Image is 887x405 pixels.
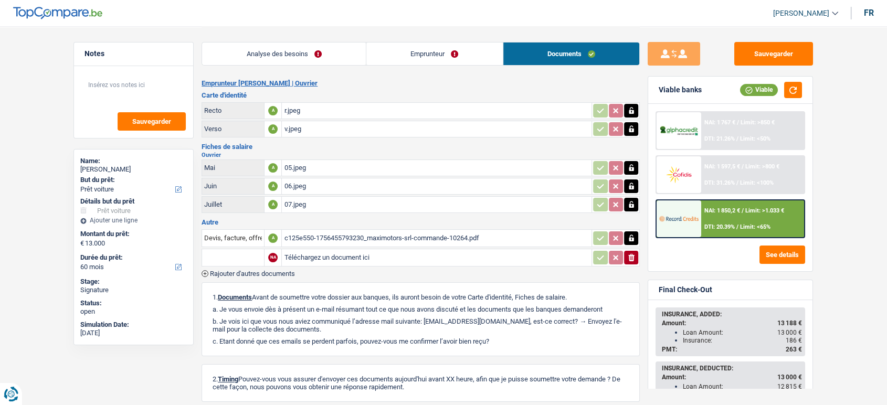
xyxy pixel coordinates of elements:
[777,383,802,390] span: 12 815 €
[662,374,802,381] div: Amount:
[204,164,262,172] div: Mai
[662,311,802,318] div: INSURANCE, ADDED:
[662,346,802,353] div: PMT:
[213,317,629,333] p: b. Je vois ici que vous nous aviez communiqué l’adresse mail suivante: [EMAIL_ADDRESS][DOMAIN_NA...
[204,106,262,114] div: Recto
[745,163,779,170] span: Limit: >800 €
[202,79,640,88] h2: Emprunteur [PERSON_NAME] | Ouvrier
[80,176,185,184] label: But du prêt:
[80,253,185,262] label: Durée du prêt:
[80,197,187,206] div: Détails but du prêt
[13,7,102,19] img: TopCompare Logo
[740,223,770,230] span: Limit: <65%
[80,157,187,165] div: Name:
[704,163,740,170] span: NAI: 1 597,5 €
[213,293,629,301] p: 1. Avant de soumettre votre dossier aux banques, ils auront besoin de votre Carte d'identité, Fic...
[683,329,802,336] div: Loan Amount:
[204,125,262,133] div: Verso
[740,179,774,186] span: Limit: <100%
[786,346,802,353] span: 263 €
[864,8,874,18] div: fr
[80,299,187,307] div: Status:
[132,118,171,125] span: Sauvegarder
[268,253,278,262] div: NA
[202,152,640,158] h2: Ouvrier
[734,42,813,66] button: Sauvegarder
[659,285,712,294] div: Final Check-Out
[268,106,278,115] div: A
[740,84,778,95] div: Viable
[742,207,744,214] span: /
[80,239,84,248] span: €
[740,135,770,142] span: Limit: <50%
[284,197,589,212] div: 07.jpeg
[284,103,589,119] div: r.jpeg
[80,230,185,238] label: Montant du prêt:
[503,42,640,65] a: Documents
[213,337,629,345] p: c. Etant donné que ces emails se perdent parfois, pouvez-vous me confirmer l’avoir bien reçu?
[268,124,278,134] div: A
[659,165,698,184] img: Cofidis
[736,135,738,142] span: /
[80,278,187,286] div: Stage:
[683,383,802,390] div: Loan Amount:
[704,135,735,142] span: DTI: 21.26%
[662,365,802,372] div: INSURANCE, DEDUCTED:
[268,163,278,173] div: A
[659,209,698,228] img: Record Credits
[777,319,802,327] span: 13 188 €
[210,270,295,277] span: Rajouter d'autres documents
[80,321,187,329] div: Simulation Date:
[366,42,503,65] a: Emprunteur
[704,179,735,186] span: DTI: 31.26%
[202,143,640,150] h3: Fiches de salaire
[85,49,183,58] h5: Notes
[284,178,589,194] div: 06.jpeg
[268,233,278,243] div: A
[218,375,238,383] span: Timing
[736,179,738,186] span: /
[683,337,802,344] div: Insurance:
[736,223,738,230] span: /
[80,286,187,294] div: Signature
[204,182,262,190] div: Juin
[284,121,589,137] div: v.jpeg
[202,42,366,65] a: Analyse des besoins
[741,119,775,126] span: Limit: >850 €
[204,200,262,208] div: Juillet
[786,337,802,344] span: 186 €
[742,163,744,170] span: /
[80,165,187,174] div: [PERSON_NAME]
[765,5,838,22] a: [PERSON_NAME]
[284,230,589,246] div: c125e550-1756455793230_maximotors-srl-commande-10264.pdf
[773,9,829,18] span: [PERSON_NAME]
[284,160,589,176] div: 05.jpeg
[777,374,802,381] span: 13 000 €
[662,319,802,327] div: Amount:
[659,86,702,94] div: Viable banks
[202,219,640,226] h3: Autre
[745,207,784,214] span: Limit: >1.033 €
[759,246,805,264] button: See details
[213,305,629,313] p: a. Je vous envoie dès à présent un e-mail résumant tout ce que nous avons discuté et les doc...
[268,200,278,209] div: A
[80,307,187,316] div: open
[704,207,740,214] span: NAI: 1 850,2 €
[659,125,698,137] img: AlphaCredit
[268,182,278,191] div: A
[218,293,252,301] span: Documents
[202,270,295,277] button: Rajouter d'autres documents
[80,217,187,224] div: Ajouter une ligne
[118,112,186,131] button: Sauvegarder
[80,329,187,337] div: [DATE]
[202,92,640,99] h3: Carte d'identité
[213,375,629,391] p: 2. Pouvez-vous vous assurer d'envoyer ces documents aujourd'hui avant XX heure, afin que je puiss...
[704,119,735,126] span: NAI: 1 767 €
[737,119,739,126] span: /
[777,329,802,336] span: 13 000 €
[704,223,735,230] span: DTI: 20.39%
